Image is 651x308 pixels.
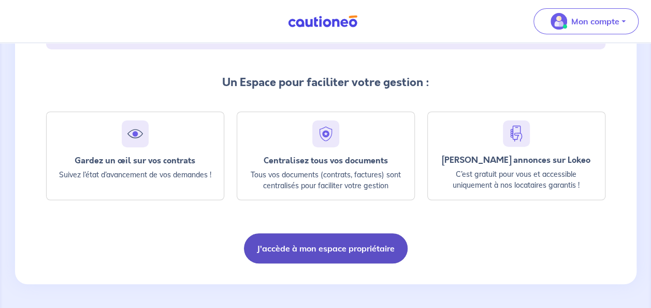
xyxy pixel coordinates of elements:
[551,13,567,30] img: illu_account_valid_menu.svg
[436,155,597,165] div: [PERSON_NAME] annonces sur Lokeo
[571,15,619,27] p: Mon compte
[245,156,406,165] div: Centralisez tous vos documents
[316,124,335,143] img: security.svg
[46,74,605,91] p: Un Espace pour faciliter votre gestion :
[55,170,215,180] p: Suivez l’état d’avancement de vos demandes !
[126,124,144,143] img: eye.svg
[55,156,215,165] div: Gardez un œil sur vos contrats
[245,170,406,191] p: Tous vos documents (contrats, factures) sont centralisés pour faciliter votre gestion
[436,169,597,191] p: C’est gratuit pour vous et accessible uniquement à nos locataires garantis !
[507,124,526,143] img: hand-phone-blue.svg
[244,233,408,263] button: J'accède à mon espace propriétaire
[284,15,361,28] img: Cautioneo
[533,8,639,34] button: illu_account_valid_menu.svgMon compte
